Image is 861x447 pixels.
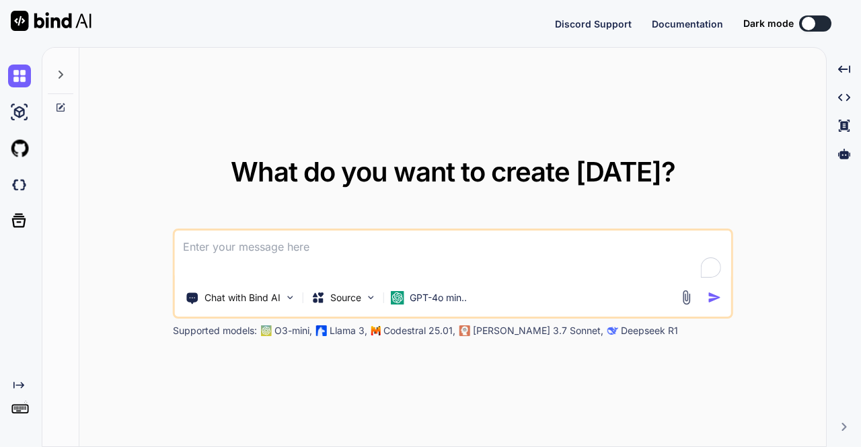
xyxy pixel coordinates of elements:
img: darkCloudIdeIcon [8,173,31,196]
textarea: To enrich screen reader interactions, please activate Accessibility in Grammarly extension settings [175,231,731,280]
img: Pick Tools [285,292,296,303]
span: Discord Support [555,18,632,30]
img: GPT-4 [261,325,272,336]
img: Bind AI [11,11,91,31]
button: Documentation [652,17,723,31]
p: Llama 3, [330,324,367,337]
span: What do you want to create [DATE]? [231,155,675,188]
img: claude [607,325,618,336]
img: Llama2 [316,325,327,336]
img: GPT-4o mini [391,291,404,304]
p: Codestral 25.01, [383,324,455,337]
img: icon [707,290,721,304]
p: Deepseek R1 [621,324,678,337]
img: Pick Models [365,292,377,303]
p: Source [330,291,361,304]
img: claude [459,325,470,336]
button: Discord Support [555,17,632,31]
img: ai-studio [8,101,31,124]
p: Chat with Bind AI [204,291,280,304]
p: GPT-4o min.. [410,291,467,304]
p: Supported models: [173,324,257,337]
img: githubLight [8,137,31,160]
img: attachment [678,290,694,305]
p: [PERSON_NAME] 3.7 Sonnet, [473,324,603,337]
img: chat [8,65,31,87]
span: Dark mode [743,17,794,30]
span: Documentation [652,18,723,30]
p: O3-mini, [274,324,312,337]
img: Mistral-AI [371,326,381,335]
